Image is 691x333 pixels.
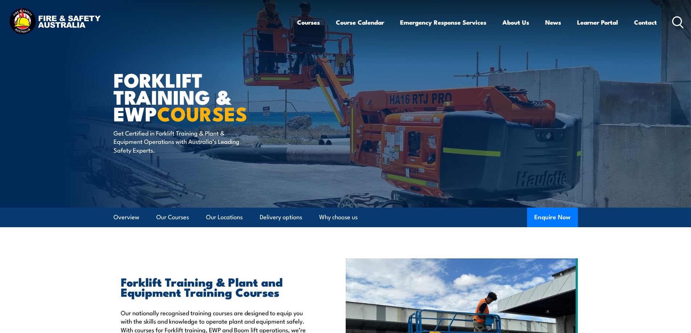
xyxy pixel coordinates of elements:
p: Get Certified in Forklift Training & Plant & Equipment Operations with Australia’s Leading Safety... [114,129,246,154]
a: Learner Portal [577,13,618,32]
strong: COURSES [157,98,247,128]
a: Course Calendar [336,13,384,32]
h2: Forklift Training & Plant and Equipment Training Courses [121,276,312,297]
a: Our Courses [156,208,189,227]
a: Contact [634,13,657,32]
a: News [545,13,561,32]
h1: Forklift Training & EWP [114,71,293,122]
a: Courses [297,13,320,32]
a: Delivery options [260,208,302,227]
a: About Us [502,13,529,32]
a: Our Locations [206,208,243,227]
a: Why choose us [319,208,358,227]
a: Emergency Response Services [400,13,486,32]
a: Overview [114,208,139,227]
button: Enquire Now [527,208,578,227]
